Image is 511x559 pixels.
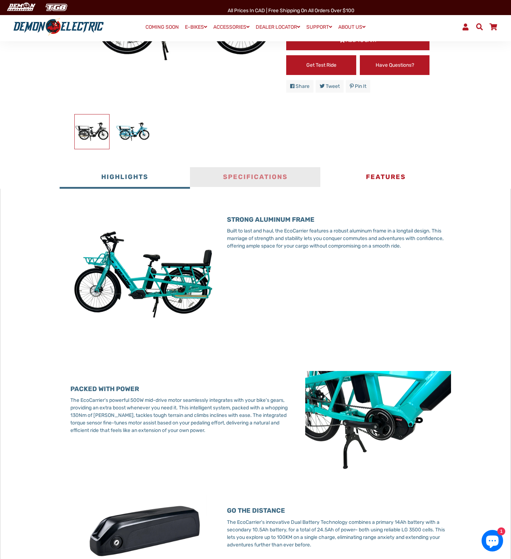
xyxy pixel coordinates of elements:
[116,114,150,149] img: Ecocarrier Cargo E-Bike
[346,37,377,43] span: Add to Cart
[228,8,354,14] span: All Prices in CAD | Free shipping on all orders over $100
[60,167,190,189] button: Highlights
[227,216,451,224] h3: STRONG ALUMINUM FRAME
[143,22,181,32] a: COMING SOON
[42,1,71,13] img: TGB Canada
[336,22,368,32] a: ABOUT US
[182,22,210,32] a: E-BIKES
[227,518,451,549] p: The EcoCarrier's innovative Dual Battery Technology combines a primary 14Ah battery with a second...
[70,396,294,434] p: The EcoCarrier's powerful 500W mid-drive motor seamlessly integrates with your bike's gears, prov...
[479,530,505,553] inbox-online-store-chat: Shopify online store chat
[190,167,320,189] button: Specifications
[227,227,451,250] p: Built to last and haul, the EcoCarrier features a robust aluminum frame in a longtail design. Thi...
[360,55,430,75] a: Have Questions?
[304,22,335,32] a: SUPPORT
[253,22,303,32] a: DEALER LOCATOR
[296,83,310,89] span: Share
[70,385,294,393] h3: PACKED WITH POWER
[320,167,451,189] button: Features
[326,83,340,89] span: Tweet
[305,371,451,469] img: L2R45N3-min_1.jpg
[227,507,451,515] h3: GO THE DISTANCE
[70,202,216,347] img: R2LECD-min.jpg
[75,114,109,149] img: Ecocarrier Cargo E-Bike
[4,1,38,13] img: Demon Electric
[286,55,356,75] a: Get Test Ride
[355,83,366,89] span: Pin it
[211,22,252,32] a: ACCESSORIES
[11,18,106,36] img: Demon Electric logo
